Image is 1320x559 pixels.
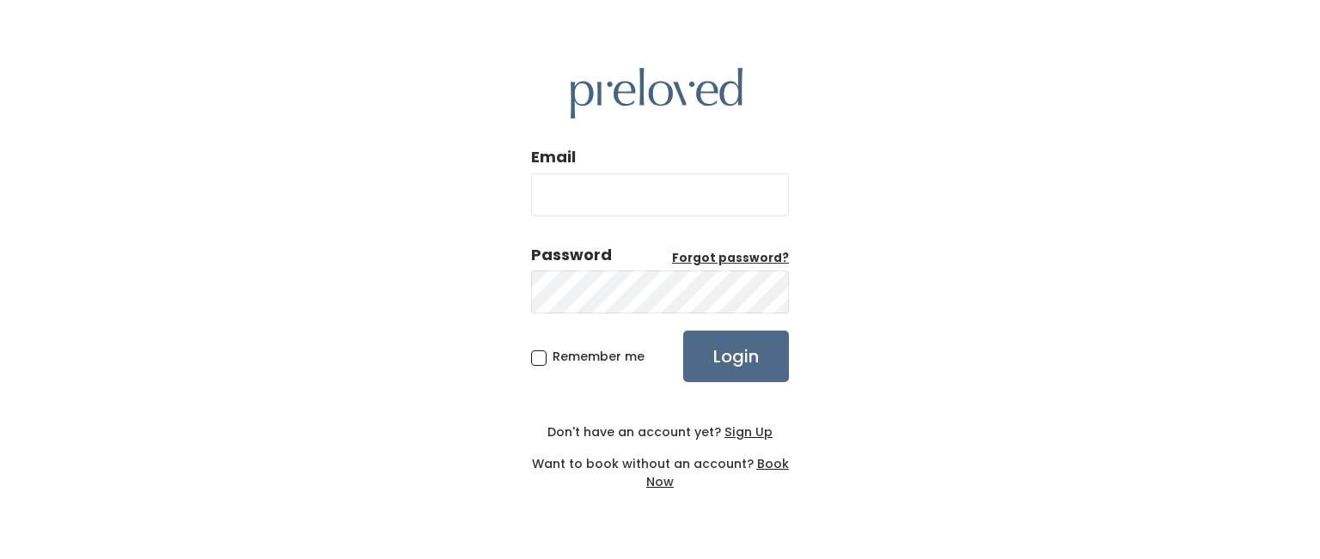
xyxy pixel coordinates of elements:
div: Don't have an account yet? [531,423,789,441]
a: Sign Up [721,423,773,441]
input: Login [683,331,789,382]
a: Book Now [646,455,789,490]
img: preloved logo [571,68,742,118]
u: Forgot password? [672,250,789,266]
label: Email [531,146,576,168]
div: Want to book without an account? [531,441,789,491]
div: Password [531,244,612,266]
u: Sign Up [724,423,773,441]
span: Remember me [553,348,645,365]
a: Forgot password? [672,250,789,267]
